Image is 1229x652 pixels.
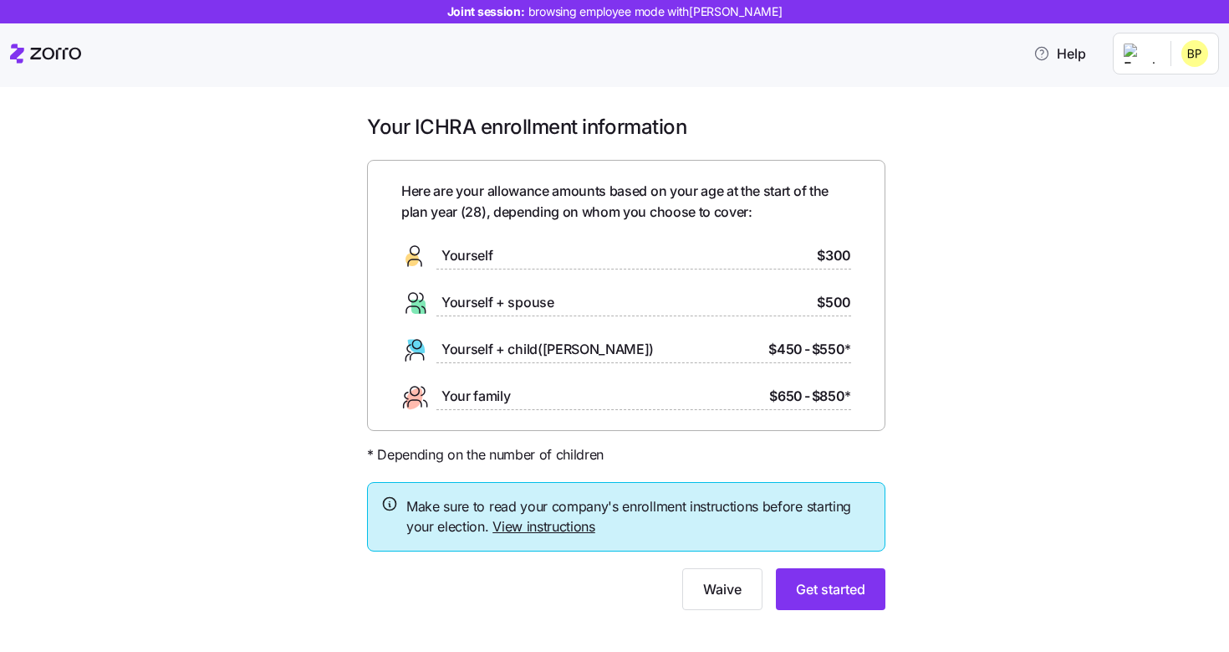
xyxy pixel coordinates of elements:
span: Joint session: [447,3,783,20]
span: Make sure to read your company's enrollment instructions before starting your election. [406,496,871,538]
button: Waive [682,568,762,610]
span: Yourself + child([PERSON_NAME]) [441,339,654,360]
img: Employer logo [1124,44,1157,64]
h1: Your ICHRA enrollment information [367,114,885,140]
span: Your family [441,386,510,407]
span: browsing employee mode with [PERSON_NAME] [528,3,783,20]
span: Get started [796,579,865,599]
span: Yourself + spouse [441,292,554,313]
span: $450 [768,339,803,360]
img: 071854b8193060c234944d96ad859145 [1181,40,1208,67]
span: $650 [769,386,803,407]
span: $550 [812,339,851,360]
span: Help [1033,44,1086,64]
span: - [804,386,810,407]
span: $300 [817,245,851,266]
span: * Depending on the number of children [367,444,604,465]
span: $850 [812,386,851,407]
button: Get started [776,568,885,610]
button: Help [1020,37,1099,70]
span: Yourself [441,245,492,266]
a: View instructions [492,518,595,535]
span: Here are your allowance amounts based on your age at the start of the plan year ( 28 ), depending... [401,181,851,223]
span: - [804,339,810,360]
span: $500 [817,292,851,313]
span: Waive [703,579,742,599]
